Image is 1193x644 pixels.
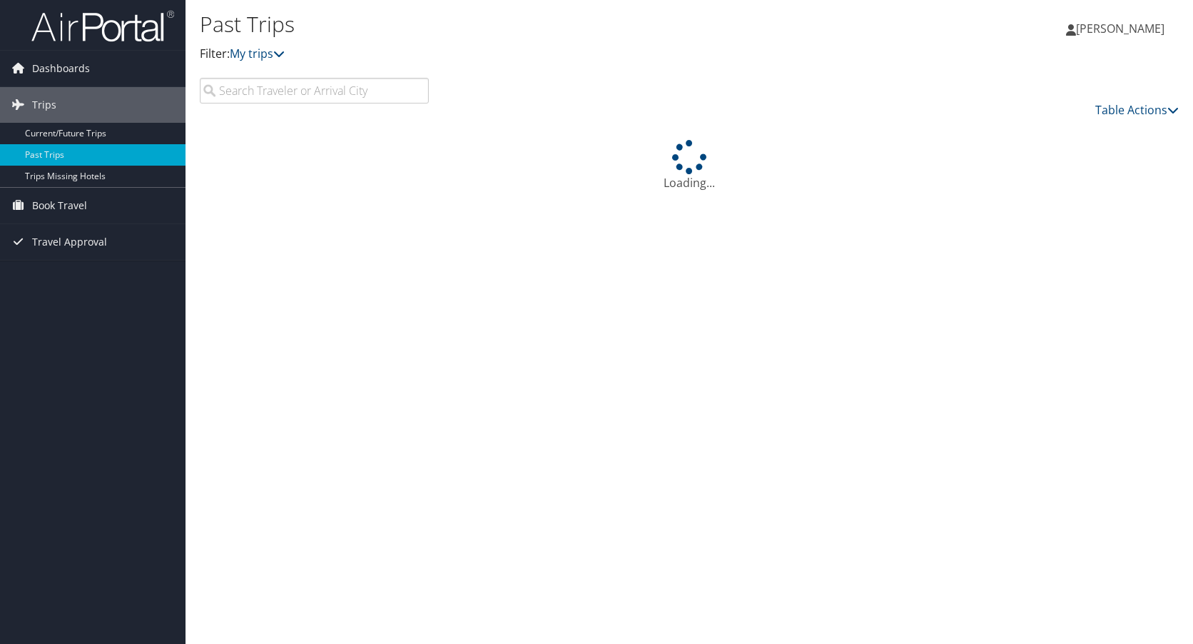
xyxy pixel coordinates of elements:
a: Table Actions [1095,102,1179,118]
img: airportal-logo.png [31,9,174,43]
h1: Past Trips [200,9,853,39]
input: Search Traveler or Arrival City [200,78,429,104]
div: Loading... [200,140,1179,191]
span: [PERSON_NAME] [1076,21,1164,36]
span: Trips [32,87,56,123]
p: Filter: [200,45,853,64]
a: My trips [230,46,285,61]
a: [PERSON_NAME] [1066,7,1179,50]
span: Dashboards [32,51,90,86]
span: Book Travel [32,188,87,223]
span: Travel Approval [32,224,107,260]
